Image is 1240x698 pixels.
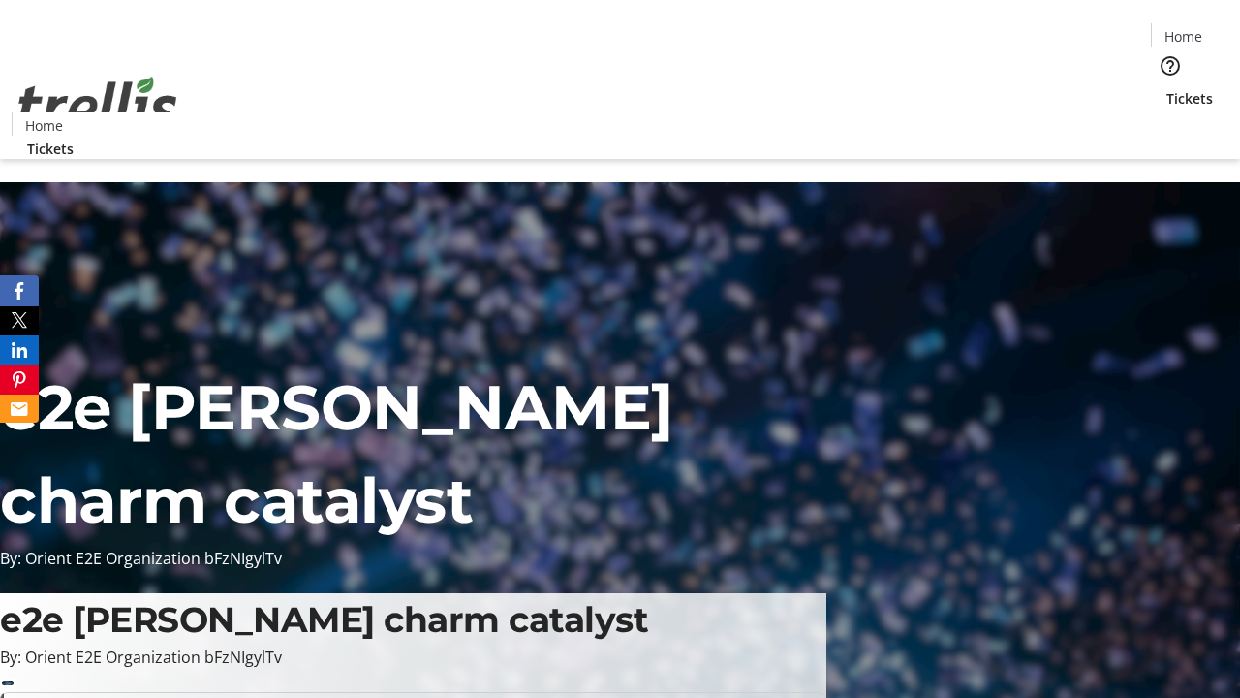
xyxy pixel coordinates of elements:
a: Home [13,115,75,136]
button: Help [1151,47,1190,85]
span: Home [1164,26,1202,47]
a: Home [1152,26,1214,47]
a: Tickets [1151,88,1228,109]
span: Tickets [1166,88,1213,109]
span: Home [25,115,63,136]
span: Tickets [27,139,74,159]
a: Tickets [12,139,89,159]
img: Orient E2E Organization bFzNIgylTv's Logo [12,55,184,152]
button: Cart [1151,109,1190,147]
